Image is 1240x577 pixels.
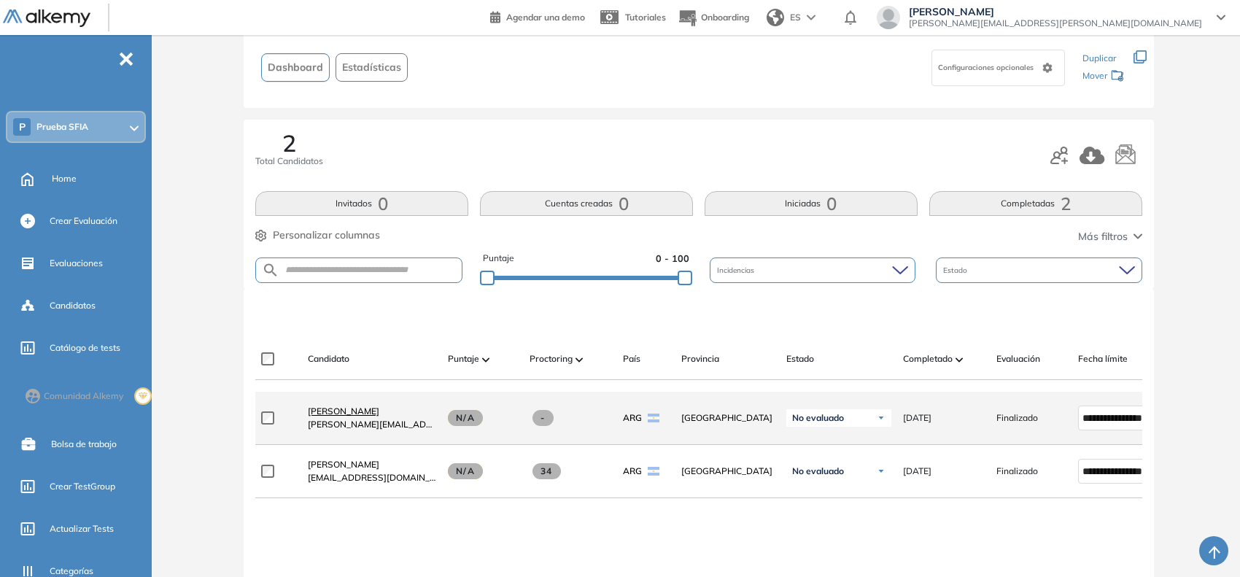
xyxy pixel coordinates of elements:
[268,60,323,75] span: Dashboard
[36,121,88,133] span: Prueba SFIA
[51,438,117,451] span: Bolsa de trabajo
[50,299,96,312] span: Candidatos
[480,191,693,216] button: Cuentas creadas0
[909,6,1202,18] span: [PERSON_NAME]
[936,257,1142,283] div: Estado
[705,191,918,216] button: Iniciadas0
[877,467,886,476] img: Ícono de flecha
[623,352,640,365] span: País
[996,352,1040,365] span: Evaluación
[255,155,323,168] span: Total Candidatos
[50,214,117,228] span: Crear Evaluación
[336,53,408,82] button: Estadísticas
[255,228,380,243] button: Personalizar columnas
[308,471,436,484] span: [EMAIL_ADDRESS][DOMAIN_NAME]
[943,265,970,276] span: Estado
[50,341,120,355] span: Catálogo de tests
[308,459,379,470] span: [PERSON_NAME]
[1078,352,1128,365] span: Fecha límite
[282,131,296,155] span: 2
[483,252,514,266] span: Puntaje
[342,60,401,75] span: Estadísticas
[996,465,1038,478] span: Finalizado
[656,252,689,266] span: 0 - 100
[3,9,90,28] img: Logo
[929,191,1142,216] button: Completadas2
[448,410,483,426] span: N/A
[448,352,479,365] span: Puntaje
[996,411,1038,425] span: Finalizado
[490,7,585,25] a: Agendar una demo
[625,12,666,23] span: Tutoriales
[956,357,963,362] img: [missing "en.ARROW_ALT" translation]
[903,411,931,425] span: [DATE]
[1078,229,1142,244] button: Más filtros
[938,62,1036,73] span: Configuraciones opcionales
[262,261,279,279] img: SEARCH_ALT
[532,410,554,426] span: -
[792,412,844,424] span: No evaluado
[648,414,659,422] img: ARG
[482,357,489,362] img: [missing "en.ARROW_ALT" translation]
[701,12,749,23] span: Onboarding
[532,463,561,479] span: 34
[1082,63,1125,90] div: Mover
[1082,53,1116,63] span: Duplicar
[308,405,436,418] a: [PERSON_NAME]
[50,257,103,270] span: Evaluaciones
[786,352,814,365] span: Estado
[273,228,380,243] span: Personalizar columnas
[909,18,1202,29] span: [PERSON_NAME][EMAIL_ADDRESS][PERSON_NAME][DOMAIN_NAME]
[308,458,436,471] a: [PERSON_NAME]
[623,411,642,425] span: ARG
[19,121,26,133] span: P
[308,352,349,365] span: Candidato
[792,465,844,477] span: No evaluado
[623,465,642,478] span: ARG
[767,9,784,26] img: world
[681,411,775,425] span: [GEOGRAPHIC_DATA]
[790,11,801,24] span: ES
[710,257,916,283] div: Incidencias
[576,357,583,362] img: [missing "en.ARROW_ALT" translation]
[648,467,659,476] img: ARG
[50,522,114,535] span: Actualizar Tests
[50,480,115,493] span: Crear TestGroup
[530,352,573,365] span: Proctoring
[903,465,931,478] span: [DATE]
[308,418,436,431] span: [PERSON_NAME][EMAIL_ADDRESS][PERSON_NAME][DOMAIN_NAME]
[807,15,815,20] img: arrow
[255,191,468,216] button: Invitados0
[52,172,77,185] span: Home
[877,414,886,422] img: Ícono de flecha
[717,265,757,276] span: Incidencias
[681,352,719,365] span: Provincia
[678,2,749,34] button: Onboarding
[931,50,1065,86] div: Configuraciones opcionales
[903,352,953,365] span: Completado
[1078,229,1128,244] span: Más filtros
[448,463,483,479] span: N/A
[681,465,775,478] span: [GEOGRAPHIC_DATA]
[308,406,379,417] span: [PERSON_NAME]
[506,12,585,23] span: Agendar una demo
[261,53,330,82] button: Dashboard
